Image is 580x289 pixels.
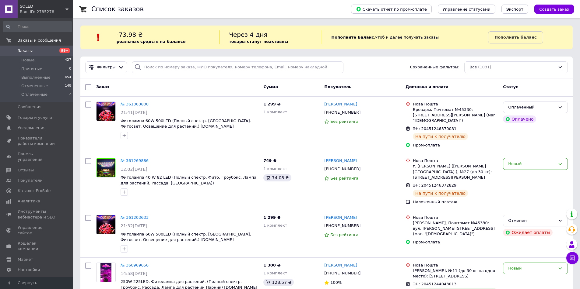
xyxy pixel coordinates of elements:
span: Заказ [96,84,109,89]
span: 0 [69,66,71,72]
div: 128.57 ₴ [263,279,294,286]
button: Создать заказ [534,5,574,14]
span: Отзывы [18,167,34,173]
span: Инструменты вебмастера и SEO [18,209,56,220]
span: Отмененные [21,83,48,89]
span: SOLED [20,4,65,9]
div: На пути к получателю [413,133,468,140]
span: [PHONE_NUMBER] [324,167,360,171]
span: ЭН: 20451246370081 [413,126,456,131]
input: Поиск [3,21,72,32]
span: 1 комплект [263,110,287,114]
a: Фото товару [96,215,116,234]
a: № 360969656 [121,263,149,267]
span: [PHONE_NUMBER] [324,110,360,115]
span: [PHONE_NUMBER] [324,223,360,228]
a: № 361203633 [121,215,149,220]
span: Экспорт [506,7,523,12]
div: Новый [508,265,555,272]
div: 74.08 ₴ [263,174,291,181]
a: [PERSON_NAME] [324,158,357,164]
img: Фото товару [97,158,115,177]
span: 2 [69,92,71,97]
h1: Список заказов [91,5,144,13]
span: Сохраненные фильтры: [410,64,459,70]
span: 1 299 ₴ [263,215,280,220]
div: Нова Пошта [413,158,498,163]
span: Показатели работы компании [18,136,56,146]
div: Нова Пошта [413,215,498,220]
span: 454 [65,75,71,80]
a: Фото товару [96,158,116,177]
div: Бровары, Почтомат №45330: [STREET_ADDRESS][PERSON_NAME] (маг. "[DEMOGRAPHIC_DATA]") [413,107,498,124]
span: Фильтры [97,64,116,70]
span: Создать заказ [539,7,569,12]
div: Наложенный платеж [413,199,498,205]
span: 14:58[DATE] [121,271,147,276]
input: Поиск по номеру заказа, ФИО покупателя, номеру телефона, Email, номеру накладной [132,61,344,73]
span: 99+ [59,48,70,53]
span: Настройки [18,267,40,273]
span: 1 комплект [263,271,287,275]
button: Управление статусами [438,5,495,14]
span: 427 [65,57,71,63]
span: [PHONE_NUMBER] [324,271,360,275]
span: ЭН: 20451246372829 [413,183,456,188]
a: Пополнить баланс [488,31,543,43]
a: [PERSON_NAME] [324,215,357,221]
span: 21:32[DATE] [121,223,147,228]
img: Фото товару [97,102,115,121]
span: Товары и услуги [18,115,52,120]
b: товары станут неактивны [229,39,288,44]
div: г. [PERSON_NAME] ([PERSON_NAME][GEOGRAPHIC_DATA].), №27 (до 30 кг): [STREET_ADDRESS][PERSON_NAME] [413,163,498,180]
span: ЭН: 20451244043013 [413,282,456,286]
a: Фото товару [96,263,116,282]
span: Скачать отчет по пром-оплате [356,6,427,12]
span: Заказы и сообщения [18,38,61,43]
span: Оплаченные [21,92,47,97]
b: Пополните Баланс [331,35,374,40]
span: 12:02[DATE] [121,167,147,172]
a: № 361269886 [121,158,149,163]
div: [PERSON_NAME], Поштомат №45330: вул. [PERSON_NAME][STREET_ADDRESS] (маг. "[DEMOGRAPHIC_DATA]") [413,220,498,237]
b: Пополнить баланс [494,35,536,40]
span: Все [469,64,477,70]
div: , чтоб и далее получать заказы [322,30,488,44]
span: 148 [65,83,71,89]
a: Создать заказ [528,7,574,11]
span: Заказы [18,48,33,53]
a: Фитолампа 60W 500LED (Полный спектр. [GEOGRAPHIC_DATA]. Фитосвет. Освещение для растений.) [DOMAI... [121,232,251,242]
span: Без рейтинга [330,232,358,237]
span: Маркет [18,257,33,262]
span: Без рейтинга [330,176,358,181]
img: Фото товару [97,215,115,234]
span: 1 299 ₴ [263,102,280,106]
button: Экспорт [501,5,528,14]
span: Статус [503,84,518,89]
div: [PERSON_NAME], №11 (до 30 кг на одно место): [STREET_ADDRESS] [413,268,498,279]
span: Покупатель [324,84,351,89]
a: № 361363830 [121,102,149,106]
span: 1 300 ₴ [263,263,280,267]
a: Фитолампа 40 W 82 LED (Полный спектр. Фито. Гроубокс. Лампа для растений. Рассада. [GEOGRAPHIC_DA... [121,175,256,185]
span: 749 ₴ [263,158,276,163]
span: Аналитика [18,198,40,204]
span: 1 комплект [263,223,287,228]
b: реальных средств на балансе [117,39,186,44]
div: Ожидает оплаты [503,229,553,236]
span: 100% [330,280,342,285]
a: Фото товару [96,101,116,121]
span: Уведомления [18,125,45,131]
a: Фитолампа 60W 500LED (Полный спектр. [GEOGRAPHIC_DATA]. Фитосвет. Освещение для растений.) [DOMAI... [121,119,251,129]
div: Оплачено [503,115,536,123]
div: Отменен [508,218,555,224]
span: Сумма [263,84,278,89]
span: Новые [21,57,35,63]
button: Чат с покупателем [566,252,578,264]
img: Фото товару [100,263,111,282]
div: Пром-оплата [413,143,498,148]
a: [PERSON_NAME] [324,263,357,268]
